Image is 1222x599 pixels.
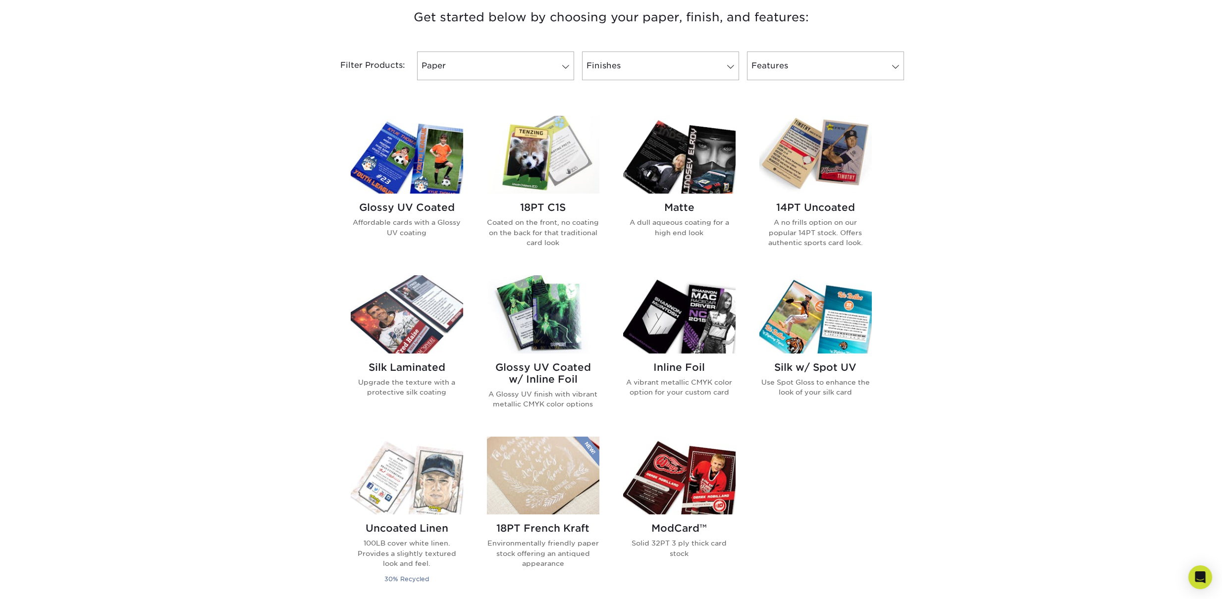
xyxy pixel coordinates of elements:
h2: 14PT Uncoated [759,201,872,213]
img: Uncoated Linen Trading Cards [351,437,463,514]
p: Upgrade the texture with a protective silk coating [351,377,463,398]
img: Silk Laminated Trading Cards [351,275,463,353]
img: 18PT French Kraft Trading Cards [487,437,599,514]
div: Open Intercom Messenger [1188,565,1212,589]
h2: 18PT French Kraft [487,522,599,534]
img: Inline Foil Trading Cards [623,275,736,353]
h2: Matte [623,201,736,213]
p: A Glossy UV finish with vibrant metallic CMYK color options [487,389,599,409]
a: Features [747,51,904,80]
h2: Glossy UV Coated [351,201,463,213]
p: Affordable cards with a Glossy UV coating [351,217,463,238]
img: ModCard™ Trading Cards [623,437,736,514]
a: Glossy UV Coated w/ Inline Foil Trading Cards Glossy UV Coated w/ Inline Foil A Glossy UV finish ... [487,275,599,425]
p: A dull aqueous coating for a high end look [623,217,736,238]
h2: Uncoated Linen [351,522,463,534]
a: Finishes [582,51,739,80]
img: New Product [575,437,599,466]
iframe: Google Customer Reviews [2,569,84,596]
p: A no frills option on our popular 14PT stock. Offers authentic sports card look. [759,217,872,248]
h2: Inline Foil [623,361,736,373]
p: Solid 32PT 3 ply thick card stock [623,538,736,558]
a: Matte Trading Cards Matte A dull aqueous coating for a high end look [623,116,736,263]
small: 30% Recycled [384,575,429,583]
a: 18PT C1S Trading Cards 18PT C1S Coated on the front, no coating on the back for that traditional ... [487,116,599,263]
h2: Glossy UV Coated w/ Inline Foil [487,361,599,385]
p: A vibrant metallic CMYK color option for your custom card [623,377,736,398]
a: Paper [417,51,574,80]
h2: ModCard™ [623,522,736,534]
a: 18PT French Kraft Trading Cards 18PT French Kraft Environmentally friendly paper stock offering a... [487,437,599,596]
a: ModCard™ Trading Cards ModCard™ Solid 32PT 3 ply thick card stock [623,437,736,596]
p: Coated on the front, no coating on the back for that traditional card look [487,217,599,248]
p: Environmentally friendly paper stock offering an antiqued appearance [487,538,599,568]
img: Glossy UV Coated Trading Cards [351,116,463,194]
p: Use Spot Gloss to enhance the look of your silk card [759,377,872,398]
a: 14PT Uncoated Trading Cards 14PT Uncoated A no frills option on our popular 14PT stock. Offers au... [759,116,872,263]
div: Filter Products: [314,51,413,80]
p: 100LB cover white linen. Provides a slightly textured look and feel. [351,538,463,568]
a: Uncoated Linen Trading Cards Uncoated Linen 100LB cover white linen. Provides a slightly textured... [351,437,463,596]
h2: 18PT C1S [487,201,599,213]
a: Inline Foil Trading Cards Inline Foil A vibrant metallic CMYK color option for your custom card [623,275,736,425]
h2: Silk Laminated [351,361,463,373]
img: Silk w/ Spot UV Trading Cards [759,275,872,353]
img: 14PT Uncoated Trading Cards [759,116,872,194]
a: Silk Laminated Trading Cards Silk Laminated Upgrade the texture with a protective silk coating [351,275,463,425]
a: Silk w/ Spot UV Trading Cards Silk w/ Spot UV Use Spot Gloss to enhance the look of your silk card [759,275,872,425]
img: Glossy UV Coated w/ Inline Foil Trading Cards [487,275,599,353]
h2: Silk w/ Spot UV [759,361,872,373]
img: 18PT C1S Trading Cards [487,116,599,194]
img: Matte Trading Cards [623,116,736,194]
a: Glossy UV Coated Trading Cards Glossy UV Coated Affordable cards with a Glossy UV coating [351,116,463,263]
